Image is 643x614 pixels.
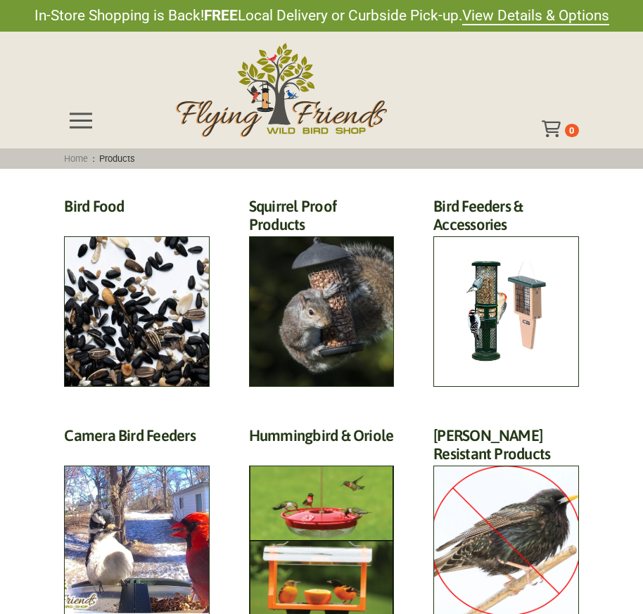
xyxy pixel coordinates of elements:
h2: [PERSON_NAME] Resistant Products [433,426,578,471]
h2: Bird Food [64,197,209,223]
a: Visit product category Bird Feeders & Accessories [433,197,578,387]
a: Home [60,153,93,164]
h2: Camera Bird Feeders [64,426,209,452]
h2: Hummingbird & Oriole [249,426,394,452]
span: : [60,153,140,164]
a: View Details & Options [462,7,609,25]
span: Products [95,153,140,164]
h2: Bird Feeders & Accessories [433,197,578,242]
span: 0 [569,125,574,136]
strong: FREE [204,7,238,24]
a: Visit product category Squirrel Proof Products [249,197,394,387]
img: Flying Friends Wild Bird Shop Logo [176,43,387,137]
h2: Squirrel Proof Products [249,197,394,242]
a: Visit product category Bird Food [64,197,209,387]
div: Toggle Off Canvas Content [64,103,98,137]
div: Toggle Off Canvas Content [542,120,565,137]
span: In-Store Shopping is Back! Local Delivery or Curbside Pick-up. [34,6,609,26]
